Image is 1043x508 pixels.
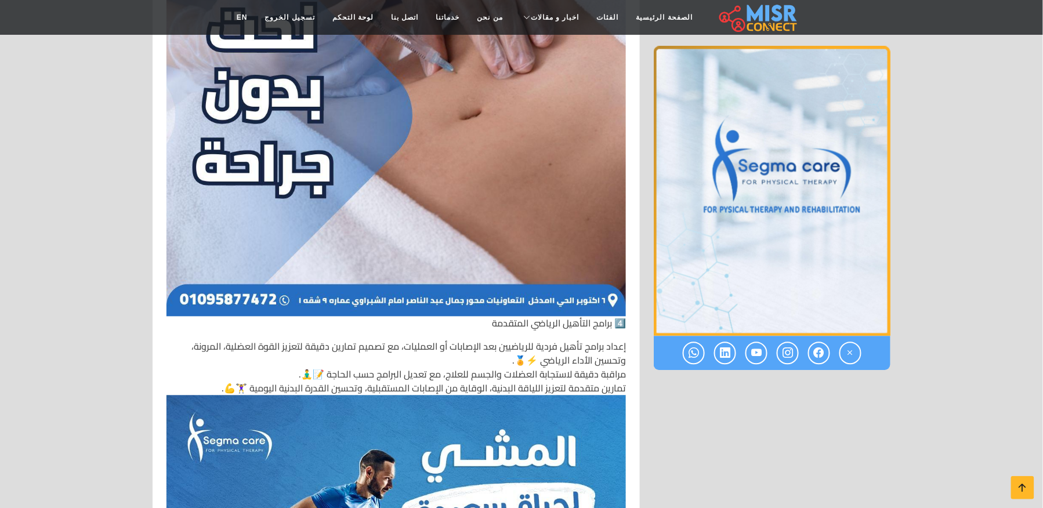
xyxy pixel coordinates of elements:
[654,46,890,336] img: مركز سيجما كير
[256,6,324,28] a: تسجيل الخروج
[324,6,382,28] a: لوحة التحكم
[228,6,256,28] a: EN
[654,46,890,336] div: 1 / 1
[588,6,628,28] a: الفئات
[719,3,797,32] img: main.misr_connect
[512,6,588,28] a: اخبار و مقالات
[531,12,580,23] span: اخبار و مقالات
[469,6,512,28] a: من نحن
[428,6,469,28] a: خدماتنا
[628,6,701,28] a: الصفحة الرئيسية
[382,6,427,28] a: اتصل بنا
